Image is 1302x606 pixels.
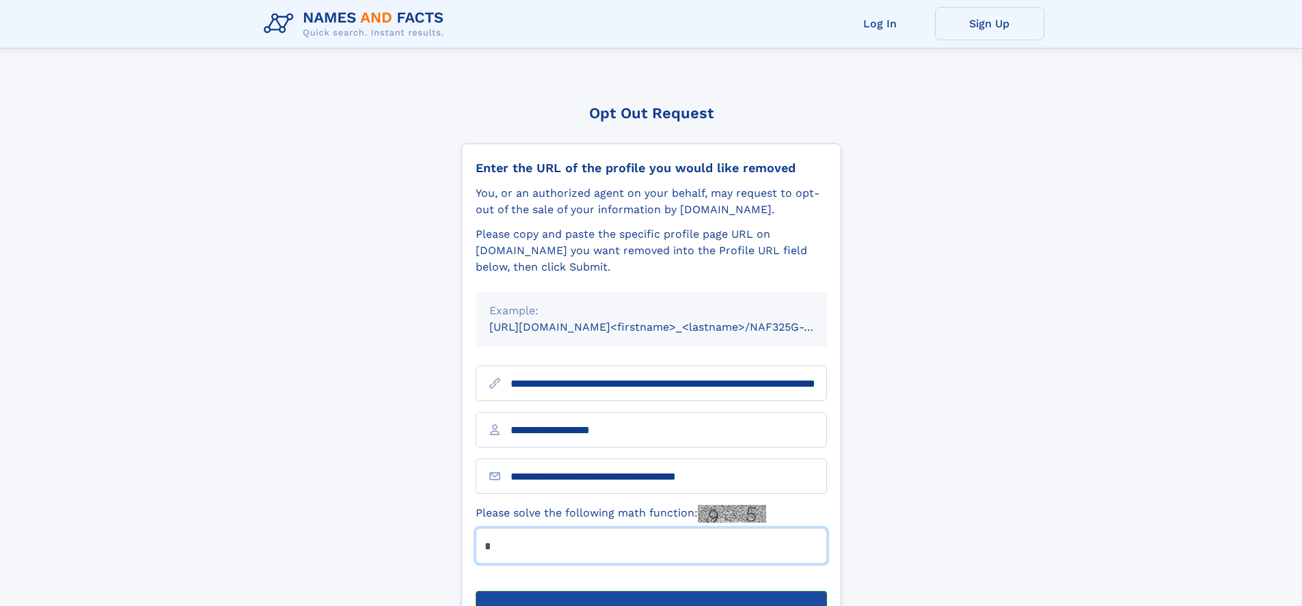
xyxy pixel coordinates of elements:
[489,303,813,319] div: Example:
[461,105,841,122] div: Opt Out Request
[258,5,455,42] img: Logo Names and Facts
[489,320,853,333] small: [URL][DOMAIN_NAME]<firstname>_<lastname>/NAF325G-xxxxxxxx
[476,161,827,176] div: Enter the URL of the profile you would like removed
[476,226,827,275] div: Please copy and paste the specific profile page URL on [DOMAIN_NAME] you want removed into the Pr...
[826,7,935,40] a: Log In
[476,185,827,218] div: You, or an authorized agent on your behalf, may request to opt-out of the sale of your informatio...
[476,505,766,523] label: Please solve the following math function:
[935,7,1044,40] a: Sign Up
